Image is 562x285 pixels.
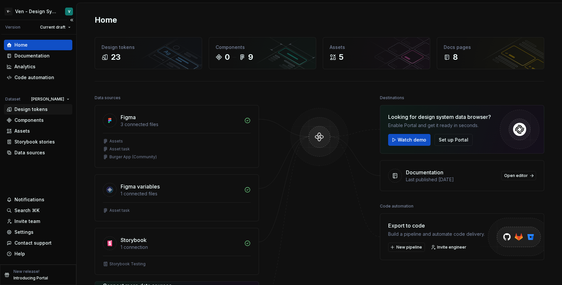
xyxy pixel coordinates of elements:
[380,93,404,102] div: Destinations
[225,52,230,62] div: 0
[437,37,544,69] a: Docs pages8
[14,240,52,246] div: Contact support
[95,15,117,25] h2: Home
[37,23,74,32] button: Current draft
[28,95,72,104] button: [PERSON_NAME]
[501,171,536,180] a: Open editor
[4,61,72,72] a: Analytics
[5,97,20,102] div: Dataset
[13,275,48,281] p: Introducing Portal
[4,137,72,147] a: Storybook stories
[109,139,123,144] div: Assets
[109,154,157,160] div: Burger App (Community)
[439,137,468,143] span: Set up Portal
[14,53,50,59] div: Documentation
[95,105,259,168] a: Figma3 connected filesAssetsAsset taskBurger App (Community)
[121,190,240,197] div: 1 connected files
[67,15,76,25] button: Collapse sidebar
[5,8,12,15] div: V-
[14,229,34,235] div: Settings
[102,44,195,51] div: Design tokens
[95,174,259,221] a: Figma variables1 connected filesAsset task
[4,216,72,227] a: Invite team
[406,168,443,176] div: Documentation
[40,25,65,30] span: Current draft
[14,218,40,225] div: Invite team
[4,249,72,259] button: Help
[14,139,55,145] div: Storybook stories
[453,52,458,62] div: 8
[388,113,491,121] div: Looking for design system data browser?
[4,227,72,237] a: Settings
[388,134,431,146] button: Watch demo
[14,251,25,257] div: Help
[248,52,253,62] div: 9
[14,42,28,48] div: Home
[14,196,44,203] div: Notifications
[323,37,430,69] a: Assets5
[406,176,497,183] div: Last published [DATE]
[504,173,528,178] span: Open editor
[4,104,72,115] a: Design tokens
[121,236,147,244] div: Storybook
[14,128,30,134] div: Assets
[13,269,39,274] p: New release!
[444,44,537,51] div: Docs pages
[95,37,202,69] a: Design tokens23
[437,245,466,250] span: Invite engineer
[121,121,240,128] div: 3 connected files
[330,44,423,51] div: Assets
[111,52,121,62] div: 23
[5,25,20,30] div: Version
[95,228,259,275] a: Storybook1 connectionStorybook Testing
[14,117,44,123] div: Components
[14,63,35,70] div: Analytics
[4,115,72,125] a: Components
[380,202,413,211] div: Code automation
[14,149,45,156] div: Data sources
[388,222,485,230] div: Export to code
[398,137,426,143] span: Watch demo
[4,51,72,61] a: Documentation
[434,134,473,146] button: Set up Portal
[396,245,422,250] span: New pipeline
[4,40,72,50] a: Home
[4,238,72,248] button: Contact support
[109,208,130,213] div: Asset task
[1,4,75,18] button: V-Ven - Design System TestV
[429,243,469,252] a: Invite engineer
[216,44,309,51] div: Components
[68,9,70,14] div: V
[31,97,64,102] span: [PERSON_NAME]
[388,231,485,237] div: Build a pipeline and automate code delivery.
[4,205,72,216] button: Search ⌘K
[4,147,72,158] a: Data sources
[4,126,72,136] a: Assets
[15,8,57,15] div: Ven - Design System Test
[95,93,121,102] div: Data sources
[121,183,160,190] div: Figma variables
[4,72,72,83] a: Code automation
[14,74,54,81] div: Code automation
[209,37,316,69] a: Components09
[109,261,146,267] div: Storybook Testing
[14,106,48,113] div: Design tokens
[339,52,343,62] div: 5
[121,244,240,251] div: 1 connection
[388,243,425,252] button: New pipeline
[4,194,72,205] button: Notifications
[121,113,136,121] div: Figma
[388,122,491,129] div: Enable Portal and get it ready in seconds.
[109,146,130,152] div: Asset task
[14,207,39,214] div: Search ⌘K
